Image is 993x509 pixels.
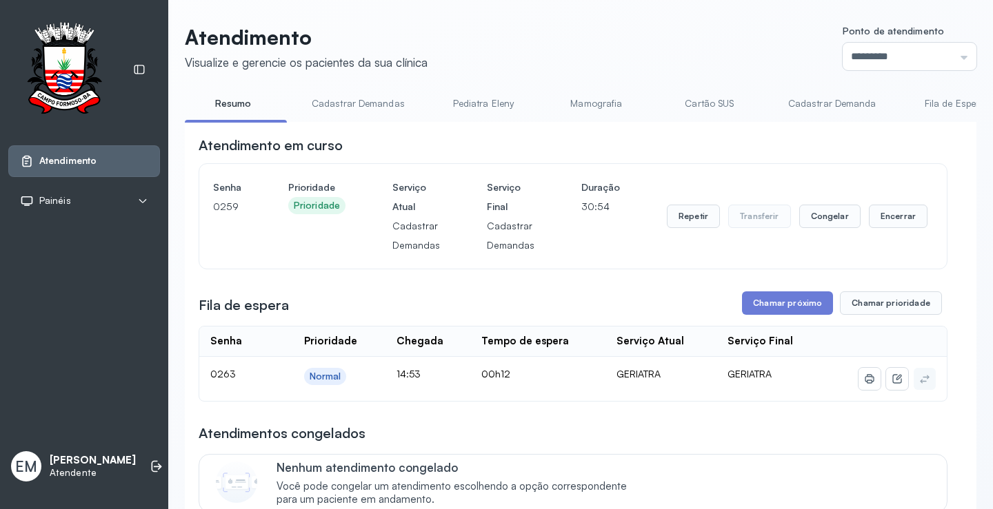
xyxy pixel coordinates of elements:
a: Resumo [185,92,281,115]
div: Visualize e gerencie os pacientes da sua clínica [185,55,428,70]
p: Cadastrar Demandas [392,216,440,255]
p: Atendente [50,467,136,479]
a: Cartão SUS [661,92,758,115]
h4: Serviço Final [487,178,534,216]
span: 00h12 [481,368,510,380]
a: Cadastrar Demanda [774,92,890,115]
p: [PERSON_NAME] [50,454,136,467]
button: Chamar próximo [742,291,833,315]
div: Tempo de espera [481,335,569,348]
p: 0259 [213,197,241,216]
a: Atendimento [20,154,148,168]
p: Atendimento [185,25,428,50]
h4: Senha [213,178,241,197]
span: Atendimento [39,155,97,167]
p: Cadastrar Demandas [487,216,534,255]
span: Painéis [39,195,71,207]
a: Pediatra Eleny [435,92,532,115]
span: 14:53 [397,368,421,380]
button: Encerrar [869,205,927,228]
img: Logotipo do estabelecimento [14,22,114,118]
h3: Atendimentos congelados [199,424,365,443]
h4: Prioridade [288,178,345,197]
div: Prioridade [304,335,357,348]
div: Senha [210,335,242,348]
p: Nenhum atendimento congelado [277,460,641,475]
span: Você pode congelar um atendimento escolhendo a opção correspondente para um paciente em andamento. [277,480,641,506]
div: GERIATRA [616,368,705,380]
h4: Duração [581,178,620,197]
button: Transferir [728,205,791,228]
p: 30:54 [581,197,620,216]
button: Repetir [667,205,720,228]
img: Imagem de CalloutCard [216,461,257,503]
div: Serviço Final [728,335,793,348]
button: Chamar prioridade [840,291,942,315]
span: GERIATRA [728,368,772,380]
h3: Fila de espera [199,295,289,315]
a: Cadastrar Demandas [298,92,419,115]
div: Chegada [397,335,443,348]
h3: Atendimento em curso [199,136,343,155]
h4: Serviço Atual [392,178,440,216]
div: Normal [310,371,341,382]
div: Serviço Atual [616,335,684,348]
span: Ponto de atendimento [843,25,944,37]
button: Congelar [799,205,861,228]
span: 0263 [210,368,236,380]
div: Prioridade [294,200,340,211]
a: Mamografia [548,92,645,115]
